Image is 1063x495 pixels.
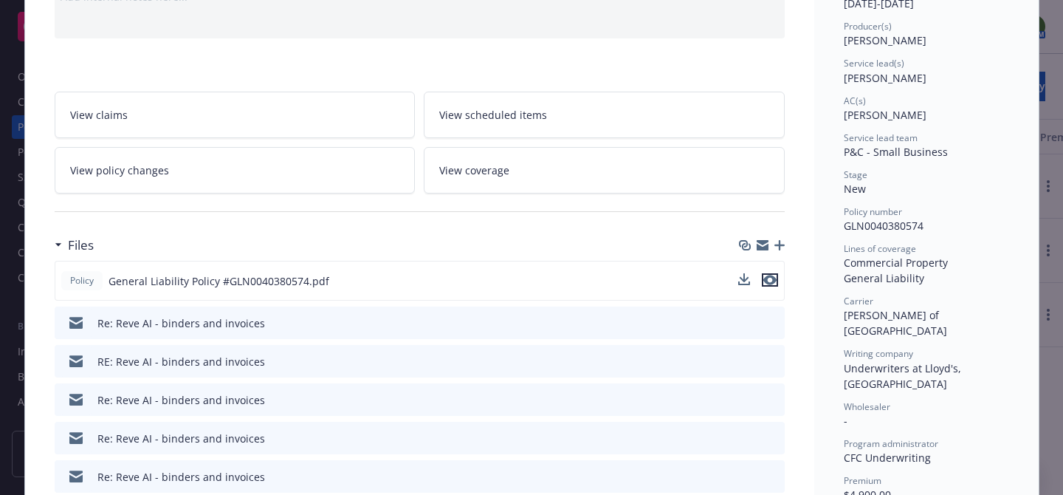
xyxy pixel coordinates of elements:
[109,273,329,289] span: General Liability Policy #GLN0040380574.pdf
[844,361,964,391] span: Underwriters at Lloyd's, [GEOGRAPHIC_DATA]
[738,273,750,289] button: download file
[742,392,754,408] button: download file
[844,168,867,181] span: Stage
[424,92,785,138] a: View scheduled items
[844,20,892,33] span: Producer(s)
[97,354,265,369] div: RE: Reve AI - binders and invoices
[97,431,265,446] div: Re: Reve AI - binders and invoices
[766,469,779,485] button: preview file
[70,107,128,123] span: View claims
[844,205,902,218] span: Policy number
[742,431,754,446] button: download file
[844,182,866,196] span: New
[844,57,904,69] span: Service lead(s)
[844,270,1009,286] div: General Liability
[844,108,926,122] span: [PERSON_NAME]
[68,236,94,255] h3: Files
[742,354,754,369] button: download file
[439,163,509,178] span: View coverage
[844,451,931,465] span: CFC Underwriting
[844,414,847,428] span: -
[762,273,778,287] button: preview file
[844,95,866,107] span: AC(s)
[844,474,881,487] span: Premium
[844,242,916,255] span: Lines of coverage
[766,431,779,446] button: preview file
[55,147,416,194] a: View policy changes
[844,437,938,450] span: Program administrator
[844,347,913,360] span: Writing company
[844,145,948,159] span: P&C - Small Business
[844,219,923,233] span: GLN0040380574
[738,273,750,285] button: download file
[844,295,873,307] span: Carrier
[844,400,890,413] span: Wholesaler
[97,315,265,331] div: Re: Reve AI - binders and invoices
[766,392,779,408] button: preview file
[97,392,265,408] div: Re: Reve AI - binders and invoices
[424,147,785,194] a: View coverage
[55,236,94,255] div: Files
[742,315,754,331] button: download file
[55,92,416,138] a: View claims
[67,274,97,287] span: Policy
[762,273,778,289] button: preview file
[742,469,754,485] button: download file
[844,308,947,338] span: [PERSON_NAME] of [GEOGRAPHIC_DATA]
[766,354,779,369] button: preview file
[439,107,547,123] span: View scheduled items
[97,469,265,485] div: Re: Reve AI - binders and invoices
[844,33,926,47] span: [PERSON_NAME]
[70,163,169,178] span: View policy changes
[844,132,918,144] span: Service lead team
[766,315,779,331] button: preview file
[844,255,1009,270] div: Commercial Property
[844,71,926,85] span: [PERSON_NAME]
